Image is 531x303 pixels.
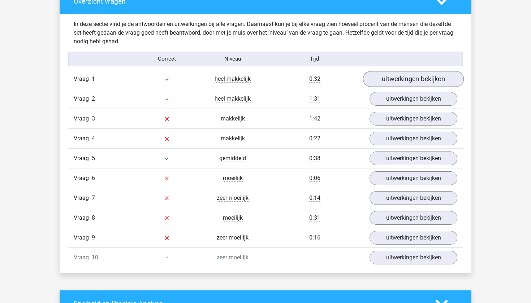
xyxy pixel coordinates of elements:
span: 1:31 [309,95,320,102]
span: Vraag [74,75,92,83]
span: Vraag [74,114,92,123]
span: 5 [92,155,95,162]
span: 3 [92,115,95,122]
div: In deze sectie vind je de antwoorden en uitwerkingen bij alle vragen. Daarnaast kun je bij elke v... [68,20,463,46]
span: Vraag [74,253,92,262]
span: heel makkelijk [215,95,251,102]
span: heel makkelijk [215,75,251,83]
a: uitwerkingen bekijken [370,231,457,245]
a: uitwerkingen bekijken [370,171,457,185]
div: - [134,253,200,262]
span: 0:22 [309,135,320,142]
span: 0:16 [309,234,320,241]
span: 1:42 [309,115,320,122]
span: 4 [92,135,95,142]
span: zeer moeilijk [217,194,249,202]
span: 7 [92,194,95,201]
span: 0:32 [309,75,320,83]
span: Vraag [74,233,92,242]
span: Vraag [74,95,92,103]
div: Tijd [265,55,364,63]
div: Correct [134,55,200,63]
span: 2 [92,95,95,102]
span: 8 [92,214,95,221]
span: 1 [92,75,95,82]
span: 0:31 [309,214,320,221]
span: 0:14 [309,194,320,202]
a: uitwerkingen bekijken [370,92,457,106]
span: 0:38 [309,155,320,162]
span: 6 [92,175,95,181]
a: uitwerkingen bekijken [370,251,457,264]
span: Vraag [74,214,92,222]
span: 10 [92,254,98,261]
span: Vraag [74,174,92,183]
span: 0:06 [309,175,320,182]
div: Niveau [200,55,265,63]
span: Vraag [74,154,92,163]
a: uitwerkingen bekijken [370,132,457,145]
span: zeer moeilijk [217,254,249,261]
a: uitwerkingen bekijken [363,71,464,87]
a: uitwerkingen bekijken [370,151,457,165]
a: uitwerkingen bekijken [370,211,457,225]
span: zeer moeilijk [217,234,249,241]
span: makkelijk [221,115,245,122]
span: gemiddeld [219,155,246,162]
span: Vraag [74,194,92,202]
span: makkelijk [221,135,245,142]
a: uitwerkingen bekijken [370,191,457,205]
span: moeilijk [223,214,243,221]
span: Vraag [74,134,92,143]
span: moeilijk [223,175,243,182]
a: uitwerkingen bekijken [370,112,457,126]
span: 9 [92,234,95,241]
